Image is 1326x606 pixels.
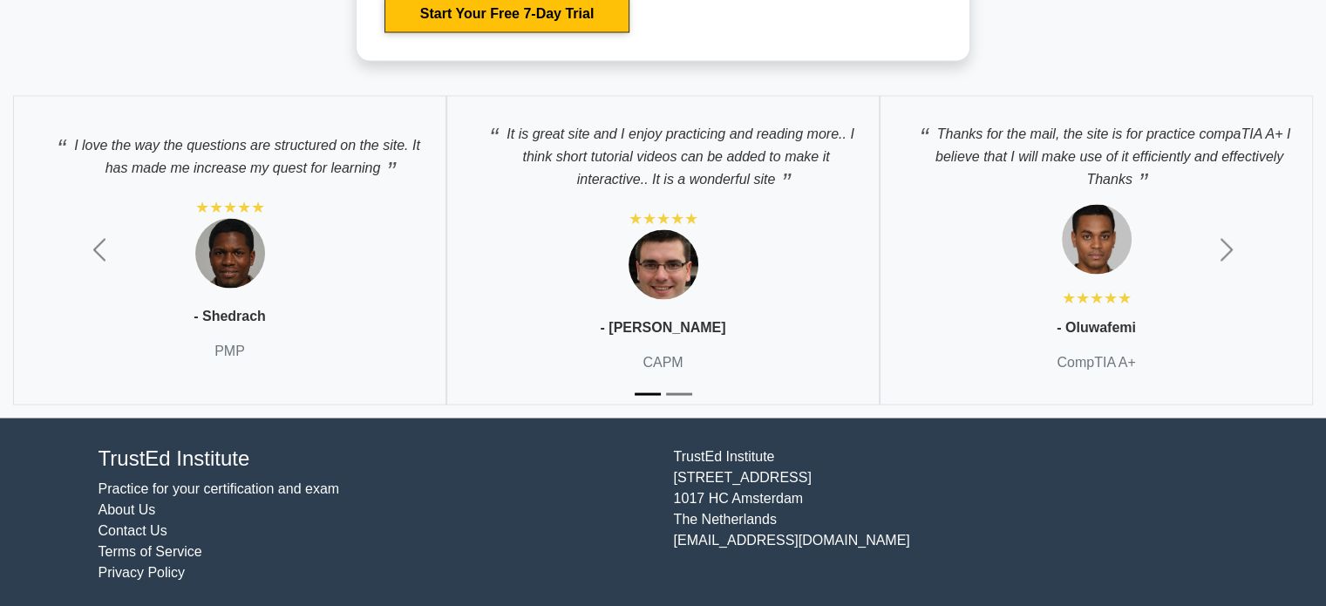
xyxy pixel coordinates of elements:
[99,446,653,471] h4: TrustEd Institute
[643,351,683,372] p: CAPM
[194,305,266,326] p: - Shedrach
[99,501,156,516] a: About Us
[663,446,1239,582] div: TrustEd Institute [STREET_ADDRESS] 1017 HC Amsterdam The Netherlands [EMAIL_ADDRESS][DOMAIN_NAME]
[666,384,692,404] button: Slide 2
[629,208,698,229] div: ★★★★★
[1057,351,1135,372] p: CompTIA A+
[99,480,340,495] a: Practice for your certification and exam
[99,522,167,537] a: Contact Us
[635,384,661,404] button: Slide 1
[898,113,1295,191] p: Thanks for the mail, the site is for practice compaTIA A+ I believe that I will make use of it ef...
[214,340,245,361] p: PMP
[99,543,202,558] a: Terms of Service
[195,218,265,288] img: Testimonial 1
[195,197,265,218] div: ★★★★★
[465,113,861,191] p: It is great site and I enjoy practicing and reading more.. I think short tutorial videos can be a...
[600,317,725,337] p: - [PERSON_NAME]
[629,229,698,299] img: Testimonial 1
[1062,204,1132,274] img: Testimonial 1
[31,125,428,180] p: I love the way the questions are structured on the site. It has made me increase my quest for lea...
[1062,287,1132,308] div: ★★★★★
[1057,317,1136,337] p: - Oluwafemi
[99,564,186,579] a: Privacy Policy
